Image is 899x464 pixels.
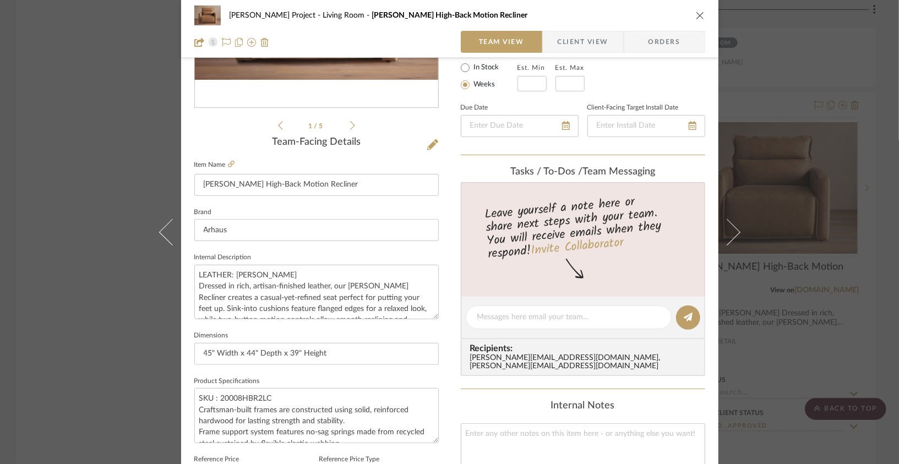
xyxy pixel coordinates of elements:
[470,343,700,353] span: Recipients:
[194,160,235,170] label: Item Name
[472,80,495,90] label: Weeks
[555,64,585,72] label: Est. Max
[194,379,260,384] label: Product Specifications
[695,10,705,20] button: close
[459,190,706,264] div: Leave yourself a note here or share next steps with your team. You will receive emails when they ...
[194,137,439,149] div: Team-Facing Details
[308,123,314,129] span: 1
[636,31,693,53] span: Orders
[461,61,517,91] mat-radio-group: Select item type
[530,233,624,261] a: Invite Collaborator
[230,12,323,19] span: [PERSON_NAME] Project
[470,354,700,372] div: [PERSON_NAME][EMAIL_ADDRESS][DOMAIN_NAME] , [PERSON_NAME][EMAIL_ADDRESS][DOMAIN_NAME]
[372,12,528,19] span: [PERSON_NAME] High-Back Motion Recliner
[587,115,705,137] input: Enter Install Date
[461,105,488,111] label: Due Date
[194,210,212,215] label: Brand
[194,343,439,365] input: Enter the dimensions of this item
[194,174,439,196] input: Enter Item Name
[587,105,679,111] label: Client-Facing Target Install Date
[517,64,546,72] label: Est. Min
[194,457,239,462] label: Reference Price
[558,31,608,53] span: Client View
[479,31,524,53] span: Team View
[461,400,705,412] div: Internal Notes
[194,219,439,241] input: Enter Brand
[461,166,705,178] div: team Messaging
[194,333,228,339] label: Dimensions
[510,167,582,177] span: Tasks / To-Dos /
[461,115,579,137] input: Enter Due Date
[194,4,221,26] img: 55c1656a-6235-4a9d-957b-0d7eaed1a5ef_48x40.jpg
[314,123,319,129] span: /
[319,123,324,129] span: 5
[319,457,380,462] label: Reference Price Type
[323,12,372,19] span: Living Room
[260,38,269,47] img: Remove from project
[472,63,499,73] label: In Stock
[194,255,252,260] label: Internal Description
